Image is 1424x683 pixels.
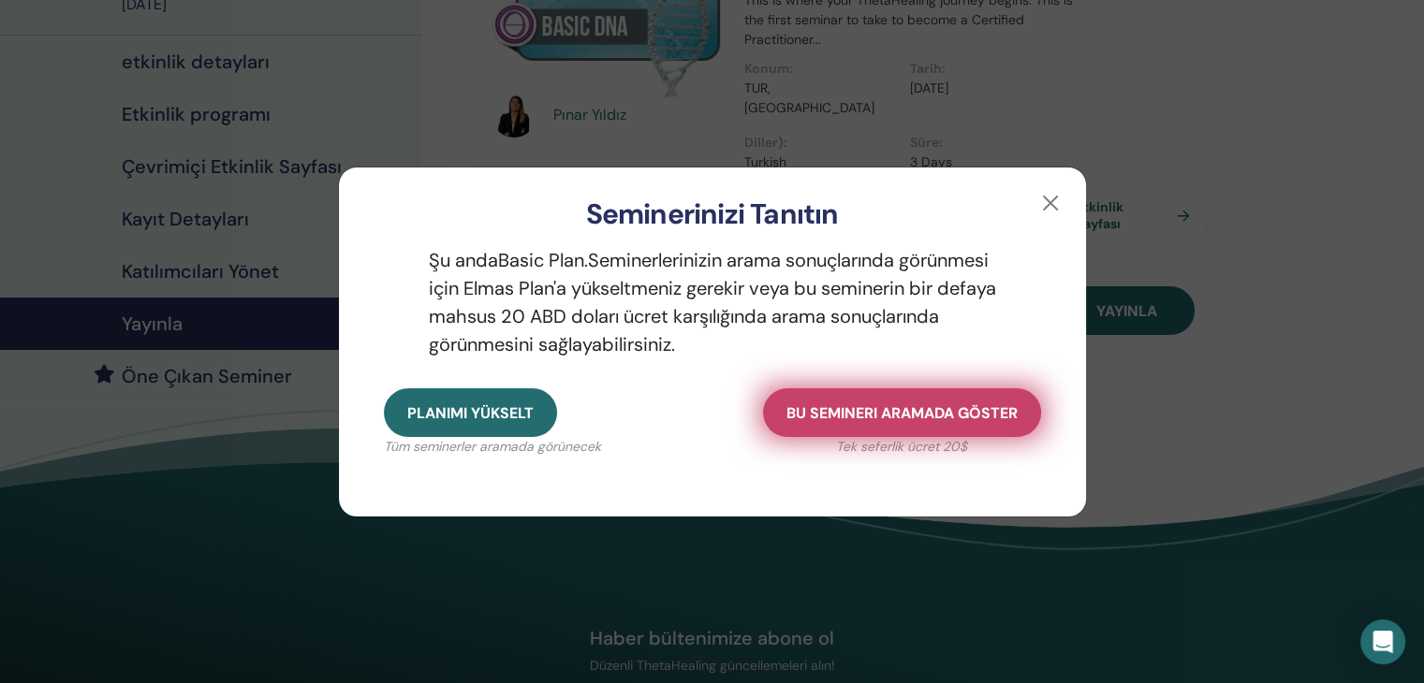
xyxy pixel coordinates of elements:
button: Planımı yükselt [384,388,557,437]
p: Tüm seminerler aramada görünecek [384,437,601,457]
span: Bu semineri aramada göster [786,403,1018,423]
span: Planımı yükselt [407,403,534,423]
div: Open Intercom Messenger [1360,619,1405,664]
h3: Seminerinizi Tanıtın [369,197,1056,231]
p: Şu anda Basic Plan. Seminerlerinizin arama sonuçlarında görünmesi için Elmas Plan'a yükseltmeniz ... [384,246,1041,358]
p: Tek seferlik ücret 20$ [763,437,1041,457]
button: Bu semineri aramada göster [763,388,1041,437]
